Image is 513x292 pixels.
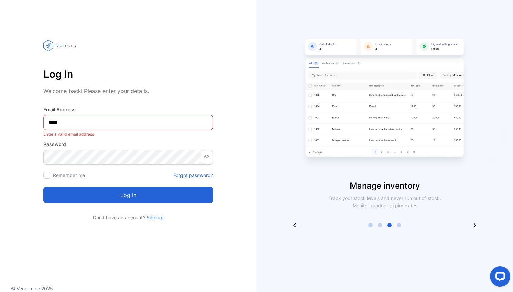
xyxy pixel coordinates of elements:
[43,214,213,221] p: Don't have an account?
[256,180,513,192] p: Manage inventory
[43,27,77,64] img: vencru logo
[43,187,213,203] button: Log in
[53,172,85,178] label: Remember me
[43,130,213,139] p: Enter a valid email address
[43,87,213,95] p: Welcome back! Please enter your details.
[173,172,213,179] a: Forgot password?
[43,66,213,82] p: Log In
[300,27,470,180] img: slider image
[145,215,164,220] a: Sign up
[484,264,513,292] iframe: LiveChat chat widget
[43,141,213,148] label: Password
[43,106,213,113] label: Email Address
[320,195,450,209] p: Track your stock levels and never run out of stock. Monitor product expiry dates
